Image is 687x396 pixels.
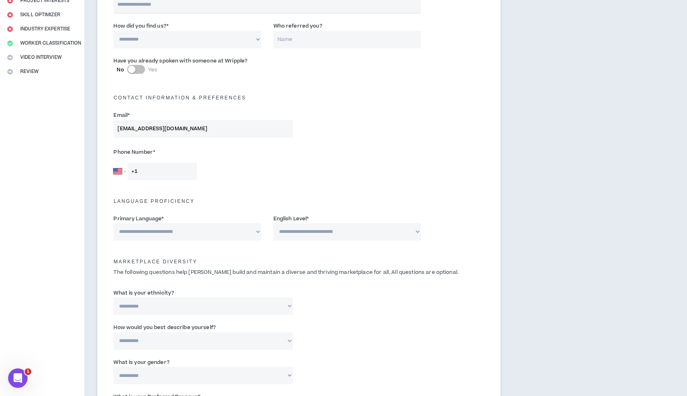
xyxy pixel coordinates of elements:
[8,368,28,388] iframe: Intercom live chat
[127,65,145,74] button: NoYes
[113,109,130,122] label: Email
[113,54,247,67] label: Have you already spoken with someone at Wripple?
[113,146,293,159] label: Phone Number
[273,31,421,48] input: Name
[113,19,169,32] label: How did you find us?
[148,66,157,73] span: Yes
[273,19,322,32] label: Who referred you?
[107,259,491,265] h5: Marketplace Diversity
[113,356,169,369] label: What is your gender?
[113,321,215,334] label: How would you best describe yourself?
[113,212,164,225] label: Primary Language
[113,286,174,299] label: What is your ethnicity?
[113,120,293,138] input: Enter Email
[107,198,491,204] h5: Language Proficiency
[117,66,124,73] span: No
[107,269,491,276] p: The following questions help [PERSON_NAME] build and maintain a diverse and thriving marketplace ...
[107,95,491,101] h5: Contact Information & preferences
[273,212,309,225] label: English Level
[25,368,31,375] span: 1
